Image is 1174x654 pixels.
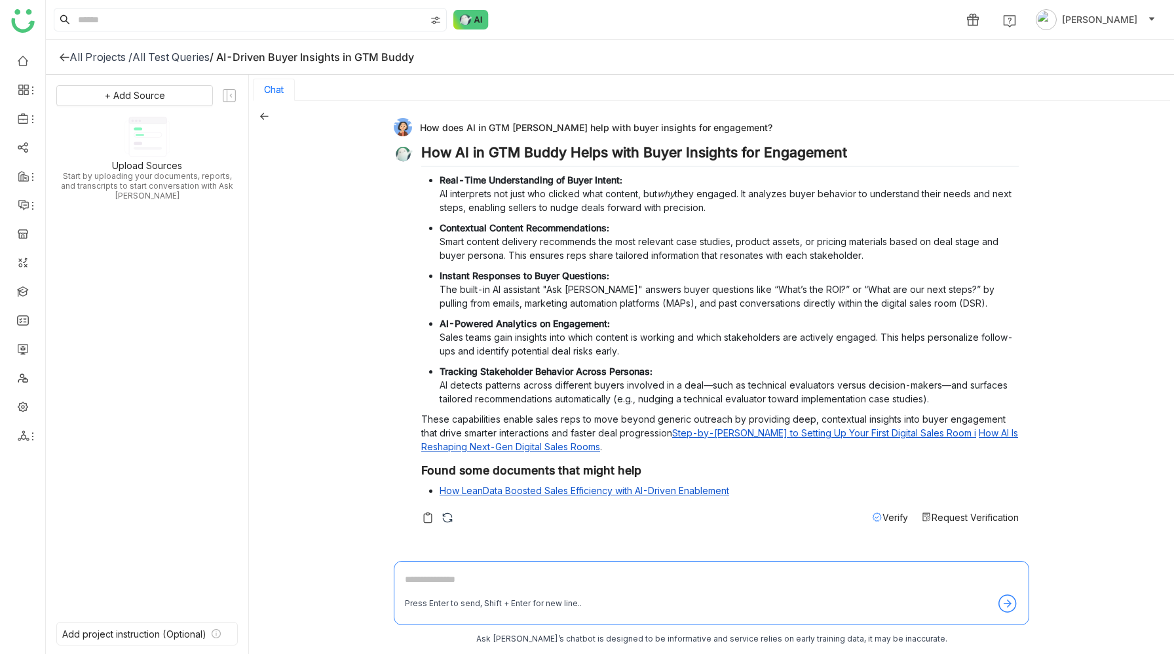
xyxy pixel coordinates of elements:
div: Press Enter to send, Shift + Enter for new line.. [405,598,582,610]
div: How does AI in GTM [PERSON_NAME] help with buyer insights for engagement? [394,118,1019,136]
strong: Instant Responses to Buyer Questions: [440,270,609,281]
a: Step-by-[PERSON_NAME] to Setting Up Your First Digital Sales Room i [672,427,976,438]
p: The built-in AI assistant "Ask [PERSON_NAME]" answers buyer questions like “What’s the ROI?” or “... [440,269,1019,310]
div: Add project instruction (Optional) [62,628,206,640]
span: Verify [882,512,908,523]
div: All Test Queries [132,50,210,64]
button: [PERSON_NAME] [1033,9,1158,30]
p: These capabilities enable sales reps to move beyond generic outreach by providing deep, contextua... [421,412,1019,453]
div: Ask [PERSON_NAME]’s chatbot is designed to be informative and service relies on early training da... [394,633,1029,645]
strong: Tracking Stakeholder Behavior Across Personas: [440,366,653,377]
a: How AI Is Reshaping Next-Gen Digital Sales Rooms [421,427,1018,452]
img: ask-buddy-normal.svg [453,10,489,29]
img: avatar [1036,9,1057,30]
strong: Real-Time Understanding of Buyer Intent: [440,174,622,185]
span: + Add Source [105,88,165,103]
span: [PERSON_NAME] [1062,12,1137,27]
button: + Add Source [56,85,213,106]
strong: Contextual Content Recommendations: [440,222,609,233]
h3: Found some documents that might help [421,463,1019,478]
button: Chat [264,85,284,95]
div: All Projects / [69,50,132,64]
div: Start by uploading your documents, reports, and transcripts to start conversation with Ask [PERSO... [56,171,238,201]
span: Request Verification [932,512,1019,523]
em: why [657,188,675,199]
strong: AI-Powered Analytics on Engagement: [440,318,610,329]
a: How LeanData Boosted Sales Efficiency with AI-Driven Enablement [440,485,729,496]
p: AI interprets not just who clicked what content, but they engaged. It analyzes buyer behavior to ... [440,173,1019,214]
img: help.svg [1003,14,1016,28]
p: AI detects patterns across different buyers involved in a deal—such as technical evaluators versu... [440,364,1019,406]
img: search-type.svg [430,15,441,26]
img: copy-askbuddy.svg [421,511,434,524]
h2: How AI in GTM Buddy Helps with Buyer Insights for Engagement [421,144,1019,166]
div: Upload Sources [112,160,182,171]
p: Sales teams gain insights into which content is working and which stakeholders are actively engag... [440,317,1019,358]
img: regenerate-askbuddy.svg [441,511,454,524]
img: logo [11,9,35,33]
div: / AI-Driven Buyer Insights in GTM Buddy [210,50,414,64]
p: Smart content delivery recommends the most relevant case studies, product assets, or pricing mate... [440,221,1019,262]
